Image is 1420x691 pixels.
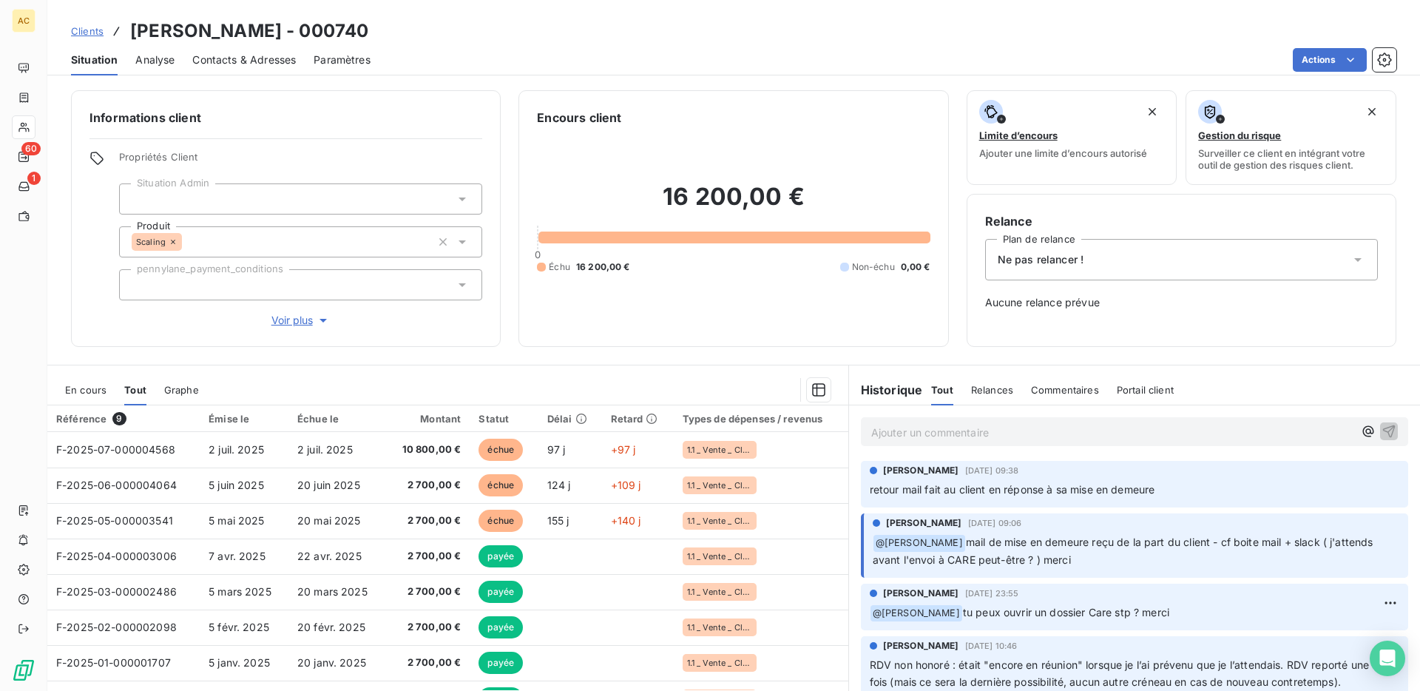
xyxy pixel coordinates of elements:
[479,652,523,674] span: payée
[182,235,194,249] input: Ajouter une valeur
[297,585,368,598] span: 20 mars 2025
[132,192,143,206] input: Ajouter une valeur
[849,381,923,399] h6: Historique
[683,413,839,425] div: Types de dépenses / revenus
[209,550,266,562] span: 7 avr. 2025
[883,587,959,600] span: [PERSON_NAME]
[297,656,366,669] span: 20 janv. 2025
[611,479,641,491] span: +109 j
[297,550,362,562] span: 22 avr. 2025
[886,516,962,530] span: [PERSON_NAME]
[112,412,126,425] span: 9
[130,18,368,44] h3: [PERSON_NAME] - 000740
[687,445,752,454] span: 1.1 _ Vente _ Clients
[870,658,1387,688] span: RDV non honoré : était "encore en réunion" lorsque je l’ai prévenu que je l’attendais. RDV report...
[883,639,959,653] span: [PERSON_NAME]
[56,514,173,527] span: F-2025-05-000003541
[56,479,177,491] span: F-2025-06-000004064
[965,466,1019,475] span: [DATE] 09:38
[1198,147,1384,171] span: Surveiller ce client en intégrant votre outil de gestion des risques client.
[687,658,752,667] span: 1.1 _ Vente _ Clients
[209,656,270,669] span: 5 janv. 2025
[479,510,523,532] span: échue
[965,589,1019,598] span: [DATE] 23:55
[394,513,461,528] span: 2 700,00 €
[870,483,1155,496] span: retour mail fait au client en réponse à sa mise en demeure
[979,147,1147,159] span: Ajouter une limite d’encours autorisé
[873,535,965,552] span: @ [PERSON_NAME]
[1293,48,1367,72] button: Actions
[314,53,371,67] span: Paramètres
[611,443,636,456] span: +97 j
[687,623,752,632] span: 1.1 _ Vente _ Clients
[164,384,199,396] span: Graphe
[119,151,482,172] span: Propriétés Client
[71,53,118,67] span: Situation
[479,474,523,496] span: échue
[297,443,353,456] span: 2 juil. 2025
[56,550,177,562] span: F-2025-04-000003006
[192,53,296,67] span: Contacts & Adresses
[56,621,177,633] span: F-2025-02-000002098
[132,278,143,291] input: Ajouter une valeur
[852,260,895,274] span: Non-échu
[547,479,571,491] span: 124 j
[547,443,566,456] span: 97 j
[89,109,482,127] h6: Informations client
[985,212,1378,230] h6: Relance
[394,442,461,457] span: 10 800,00 €
[209,585,271,598] span: 5 mars 2025
[394,655,461,670] span: 2 700,00 €
[611,514,641,527] span: +140 j
[873,536,1376,566] span: mail de mise en demeure reçu de la part du client - cf boite mail + slack ( j'attends avant l'env...
[1031,384,1099,396] span: Commentaires
[479,616,523,638] span: payée
[967,90,1177,185] button: Limite d’encoursAjouter une limite d’encours autorisé
[901,260,930,274] span: 0,00 €
[687,516,752,525] span: 1.1 _ Vente _ Clients
[209,479,264,491] span: 5 juin 2025
[394,584,461,599] span: 2 700,00 €
[12,658,35,682] img: Logo LeanPay
[883,464,959,477] span: [PERSON_NAME]
[124,384,146,396] span: Tout
[576,260,630,274] span: 16 200,00 €
[56,585,177,598] span: F-2025-03-000002486
[209,621,269,633] span: 5 févr. 2025
[479,581,523,603] span: payée
[979,129,1058,141] span: Limite d’encours
[1198,129,1281,141] span: Gestion du risque
[971,384,1013,396] span: Relances
[119,312,482,328] button: Voir plus
[209,443,264,456] span: 2 juil. 2025
[998,252,1084,267] span: Ne pas relancer !
[56,443,175,456] span: F-2025-07-000004568
[479,439,523,461] span: échue
[870,605,962,622] span: @ [PERSON_NAME]
[1186,90,1396,185] button: Gestion du risqueSurveiller ce client en intégrant votre outil de gestion des risques client.
[931,384,953,396] span: Tout
[394,413,461,425] div: Montant
[271,313,331,328] span: Voir plus
[56,656,171,669] span: F-2025-01-000001707
[21,142,41,155] span: 60
[965,641,1018,650] span: [DATE] 10:46
[687,587,752,596] span: 1.1 _ Vente _ Clients
[547,413,593,425] div: Délai
[549,260,570,274] span: Échu
[537,109,621,127] h6: Encours client
[71,24,104,38] a: Clients
[394,620,461,635] span: 2 700,00 €
[27,172,41,185] span: 1
[209,514,265,527] span: 5 mai 2025
[479,545,523,567] span: payée
[56,412,191,425] div: Référence
[968,519,1022,527] span: [DATE] 09:06
[297,413,376,425] div: Échue le
[985,295,1378,310] span: Aucune relance prévue
[537,182,930,226] h2: 16 200,00 €
[535,249,541,260] span: 0
[394,549,461,564] span: 2 700,00 €
[687,552,752,561] span: 1.1 _ Vente _ Clients
[136,237,166,246] span: Scaling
